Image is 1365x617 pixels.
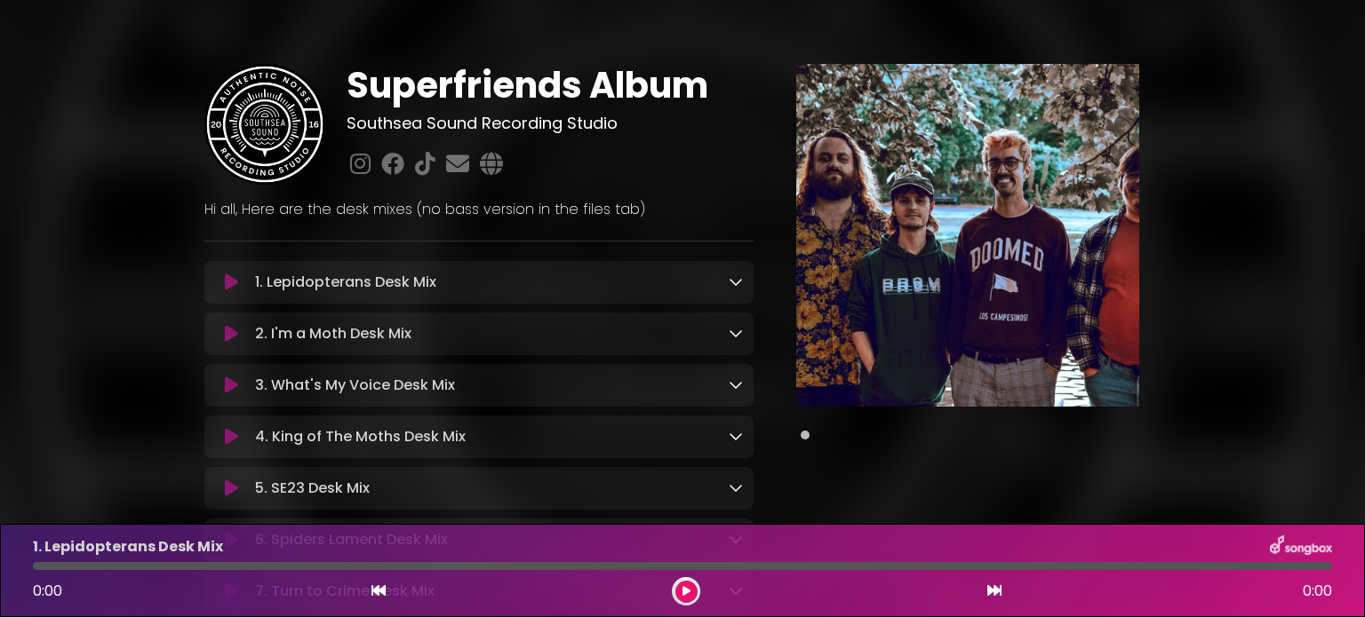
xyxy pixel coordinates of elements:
[33,581,62,601] span: 0:00
[255,375,455,396] p: 3. What's My Voice Desk Mix
[1303,581,1332,602] span: 0:00
[1270,535,1332,558] img: songbox-logo-white.png
[255,426,466,447] p: 4. King of The Moths Desk Mix
[796,64,1139,407] img: Main Media
[204,199,754,220] p: Hi all, Here are the desk mixes (no bass version in the files tab)
[255,478,370,499] p: 5. SE23 Desk Mix
[347,64,753,107] h1: Superfriends Album
[347,114,753,133] h3: Southsea Sound Recording Studio
[204,64,325,185] img: Sqix3KgTCSFekl421UP5
[255,323,411,344] p: 2. I'm a Moth Desk Mix
[255,272,436,293] p: 1. Lepidopterans Desk Mix
[33,536,223,558] p: 1. Lepidopterans Desk Mix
